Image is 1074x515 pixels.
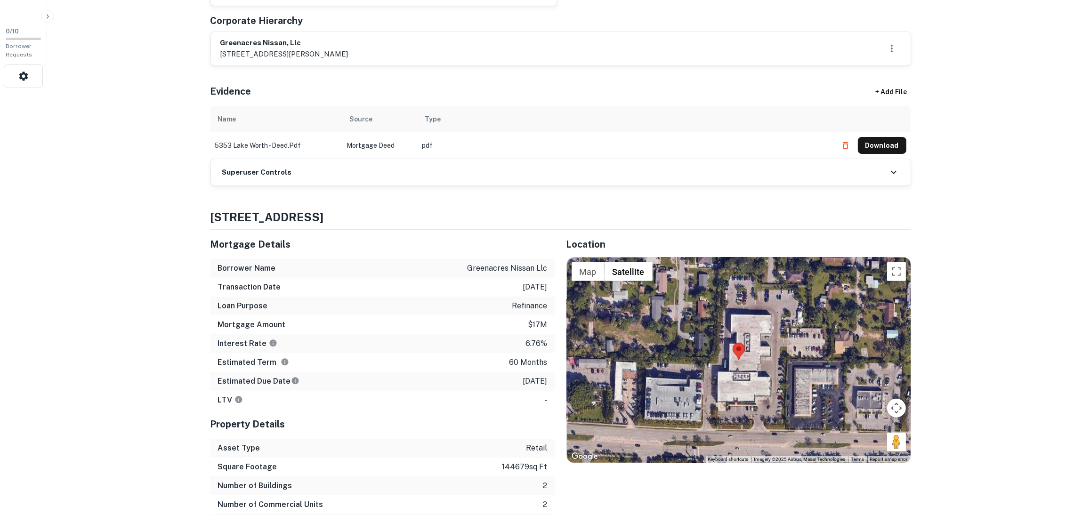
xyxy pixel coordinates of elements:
button: Download [858,137,906,154]
p: [DATE] [523,282,548,293]
h6: greenacres nissan, llc [220,38,348,48]
p: 60 months [509,357,548,368]
p: refinance [512,300,548,312]
button: Drag Pegman onto the map to open Street View [887,433,906,451]
a: Terms (opens in new tab) [851,457,864,462]
h6: Mortgage Amount [218,319,286,330]
h6: Borrower Name [218,263,276,274]
button: Show satellite imagery [605,262,653,281]
p: 6.76% [526,338,548,349]
h6: LTV [218,394,243,406]
th: Source [342,106,418,132]
p: 2 [543,480,548,491]
p: [STREET_ADDRESS][PERSON_NAME] [220,48,348,60]
button: Delete file [837,138,854,153]
p: 2 [543,499,548,510]
h6: Interest Rate [218,338,277,349]
p: retail [526,443,548,454]
div: Name [218,113,236,125]
p: $17m [528,319,548,330]
iframe: Chat Widget [1027,440,1074,485]
button: Toggle fullscreen view [887,262,906,281]
span: Borrower Requests [6,43,32,58]
a: Report a map error [870,457,908,462]
p: - [545,394,548,406]
span: 0 / 10 [6,28,19,35]
h6: Estimated Term [218,357,289,368]
div: + Add File [858,83,924,100]
h6: Asset Type [218,443,260,454]
h6: Loan Purpose [218,300,268,312]
h6: Square Footage [218,461,277,473]
p: [DATE] [523,376,548,387]
h5: Mortgage Details [210,237,555,251]
button: Map camera controls [887,399,906,418]
td: 5353 lake worth - deed.pdf [210,132,342,159]
th: Type [418,106,832,132]
p: greenacres nissan llc [468,263,548,274]
a: Open this area in Google Maps (opens a new window) [569,451,600,463]
div: scrollable content [210,106,911,159]
td: pdf [418,132,832,159]
svg: Estimate is based on a standard schedule for this type of loan. [291,377,299,385]
svg: The interest rates displayed on the website are for informational purposes only and may be report... [269,339,277,347]
h5: Location [566,237,911,251]
h5: Property Details [210,417,555,431]
h6: Superuser Controls [222,167,292,178]
p: 144679 sq ft [502,461,548,473]
div: Source [350,113,373,125]
div: Type [425,113,441,125]
td: Mortgage Deed [342,132,418,159]
h6: Number of Buildings [218,480,292,491]
h6: Estimated Due Date [218,376,299,387]
h4: [STREET_ADDRESS] [210,209,911,225]
svg: Term is based on a standard schedule for this type of loan. [281,358,289,366]
span: Imagery ©2025 Airbus, Maxar Technologies [754,457,846,462]
svg: LTVs displayed on the website are for informational purposes only and may be reported incorrectly... [234,395,243,404]
h6: Number of Commercial Units [218,499,323,510]
button: Keyboard shortcuts [708,456,749,463]
h5: Evidence [210,84,251,98]
th: Name [210,106,342,132]
h6: Transaction Date [218,282,281,293]
button: Show street map [572,262,605,281]
img: Google [569,451,600,463]
h5: Corporate Hierarchy [210,14,303,28]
